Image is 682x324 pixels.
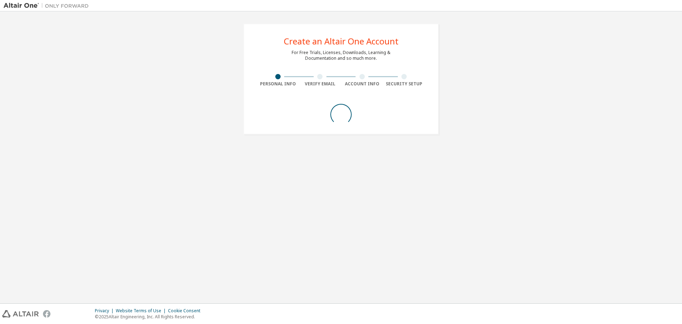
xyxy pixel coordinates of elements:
img: facebook.svg [43,310,50,318]
div: Create an Altair One Account [284,37,399,46]
p: © 2025 Altair Engineering, Inc. All Rights Reserved. [95,314,205,320]
div: Website Terms of Use [116,308,168,314]
div: Security Setup [383,81,426,87]
div: Personal Info [257,81,299,87]
div: Account Info [341,81,383,87]
img: Altair One [4,2,92,9]
div: Verify Email [299,81,341,87]
div: Privacy [95,308,116,314]
div: For Free Trials, Licenses, Downloads, Learning & Documentation and so much more. [292,50,390,61]
div: Cookie Consent [168,308,205,314]
img: altair_logo.svg [2,310,39,318]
